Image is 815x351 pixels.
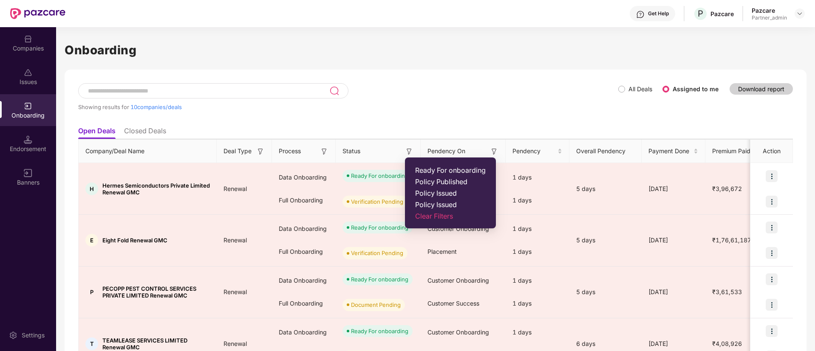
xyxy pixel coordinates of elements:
img: icon [766,222,778,233]
img: svg+xml;base64,PHN2ZyB3aWR0aD0iMTYiIGhlaWdodD0iMTYiIHZpZXdCb3g9IjAgMCAxNiAxNiIgZmlsbD0ibm9uZSIgeG... [24,169,32,177]
span: Hermes Semiconductors Private Limited Renewal GMC [102,182,210,196]
img: icon [766,196,778,208]
div: [DATE] [642,236,705,245]
span: ₹3,96,672 [705,185,749,192]
img: icon [766,299,778,311]
div: Pazcare [752,6,787,14]
span: Placement [427,248,457,255]
span: Ready For onboarding [415,166,486,174]
span: ₹4,08,926 [705,340,749,347]
span: Customer Onboarding [427,329,489,336]
div: [DATE] [642,339,705,348]
div: [DATE] [642,184,705,194]
div: 6 days [569,339,642,348]
div: 5 days [569,236,642,245]
div: Verification Pending [351,197,403,206]
li: Open Deals [78,126,116,139]
span: Pendency On [427,146,465,156]
img: svg+xml;base64,PHN2ZyB3aWR0aD0iMTYiIGhlaWdodD0iMTYiIHZpZXdCb3g9IjAgMCAxNiAxNiIgZmlsbD0ibm9uZSIgeG... [256,147,265,156]
img: svg+xml;base64,PHN2ZyBpZD0iSXNzdWVzX2Rpc2FibGVkIiB4bWxucz0iaHR0cDovL3d3dy53My5vcmcvMjAwMC9zdmciIH... [24,68,32,77]
span: Policy Issued [415,189,486,197]
span: Policy Issued [415,200,486,209]
img: svg+xml;base64,PHN2ZyB3aWR0aD0iMTYiIGhlaWdodD0iMTYiIHZpZXdCb3g9IjAgMCAxNiAxNiIgZmlsbD0ibm9uZSIgeG... [320,147,328,156]
span: P [698,8,703,19]
img: svg+xml;base64,PHN2ZyBpZD0iRHJvcGRvd24tMzJ4MzIiIHhtbG5zPSJodHRwOi8vd3d3LnczLm9yZy8yMDAwL3N2ZyIgd2... [796,10,803,17]
span: PECOPP PEST CONTROL SERVICES PRIVATE LIMITED Renewal GMC [102,285,210,299]
span: Renewal [217,340,254,347]
div: T [85,337,98,350]
div: Get Help [648,10,669,17]
div: Ready For onboarding [351,327,408,335]
div: 1 days [506,217,569,240]
div: 1 days [506,240,569,263]
th: Company/Deal Name [79,140,217,163]
span: Customer Onboarding [427,277,489,284]
div: Ready For onboarding [351,171,408,180]
div: 5 days [569,287,642,297]
img: icon [766,273,778,285]
th: Premium Paid [705,140,761,163]
th: Overall Pendency [569,140,642,163]
div: Data Onboarding [272,217,336,240]
th: Pendency [506,140,569,163]
span: Payment Done [648,146,692,156]
h1: Onboarding [65,41,807,59]
div: Document Pending [351,300,401,309]
div: 1 days [506,166,569,189]
div: Settings [19,331,47,340]
span: TEAMLEASE SERVICES LIMITED Renewal GMC [102,337,210,351]
img: icon [766,170,778,182]
div: Full Onboarding [272,189,336,212]
label: Assigned to me [673,85,719,93]
div: 1 days [506,321,569,344]
div: 1 days [506,189,569,212]
div: 1 days [506,292,569,315]
div: Data Onboarding [272,166,336,189]
div: [DATE] [642,287,705,297]
span: ₹3,61,533 [705,288,749,295]
div: Full Onboarding [272,240,336,263]
th: Action [750,140,793,163]
img: icon [766,325,778,337]
img: svg+xml;base64,PHN2ZyBpZD0iU2V0dGluZy0yMHgyMCIgeG1sbnM9Imh0dHA6Ly93d3cudzMub3JnLzIwMDAvc3ZnIiB3aW... [9,331,17,340]
span: ₹1,76,61,187 [705,236,758,244]
div: Data Onboarding [272,269,336,292]
div: Pazcare [710,10,734,18]
span: Pendency [512,146,556,156]
div: 1 days [506,269,569,292]
span: Clear Filters [415,212,486,220]
img: svg+xml;base64,PHN2ZyB3aWR0aD0iMTYiIGhlaWdodD0iMTYiIHZpZXdCb3g9IjAgMCAxNiAxNiIgZmlsbD0ibm9uZSIgeG... [490,147,498,156]
div: P [85,286,98,298]
img: svg+xml;base64,PHN2ZyB3aWR0aD0iMjQiIGhlaWdodD0iMjUiIHZpZXdCb3g9IjAgMCAyNCAyNSIgZmlsbD0ibm9uZSIgeG... [329,86,339,96]
th: Payment Done [642,140,705,163]
img: icon [766,247,778,259]
span: Deal Type [224,146,252,156]
img: New Pazcare Logo [10,8,65,19]
div: Full Onboarding [272,292,336,315]
span: Customer Success [427,300,479,307]
div: H [85,183,98,195]
div: 5 days [569,184,642,194]
div: Ready For onboarding [351,275,408,284]
li: Closed Deals [124,126,166,139]
img: svg+xml;base64,PHN2ZyB3aWR0aD0iMTQuNSIgaGVpZ2h0PSIxNC41IiB2aWV3Qm94PSIwIDAgMTYgMTYiIGZpbGw9Im5vbm... [24,135,32,144]
div: Partner_admin [752,14,787,21]
span: Policy Published [415,177,486,186]
button: Download report [730,83,793,95]
label: All Deals [628,85,652,93]
div: Verification Pending [351,249,403,257]
div: Showing results for [78,104,618,110]
div: E [85,234,98,247]
img: svg+xml;base64,PHN2ZyBpZD0iSGVscC0zMngzMiIgeG1sbnM9Imh0dHA6Ly93d3cudzMub3JnLzIwMDAvc3ZnIiB3aWR0aD... [636,10,645,19]
span: Status [342,146,360,156]
div: Ready For onboarding [351,223,408,232]
span: Renewal [217,185,254,192]
img: svg+xml;base64,PHN2ZyBpZD0iQ29tcGFuaWVzIiB4bWxucz0iaHR0cDovL3d3dy53My5vcmcvMjAwMC9zdmciIHdpZHRoPS... [24,35,32,43]
span: 10 companies/deals [130,104,182,110]
span: Renewal [217,236,254,244]
span: Eight Fold Renewal GMC [102,237,167,244]
span: Renewal [217,288,254,295]
img: svg+xml;base64,PHN2ZyB3aWR0aD0iMjAiIGhlaWdodD0iMjAiIHZpZXdCb3g9IjAgMCAyMCAyMCIgZmlsbD0ibm9uZSIgeG... [24,102,32,110]
div: Data Onboarding [272,321,336,344]
img: svg+xml;base64,PHN2ZyB3aWR0aD0iMTYiIGhlaWdodD0iMTYiIHZpZXdCb3g9IjAgMCAxNiAxNiIgZmlsbD0ibm9uZSIgeG... [405,147,413,156]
